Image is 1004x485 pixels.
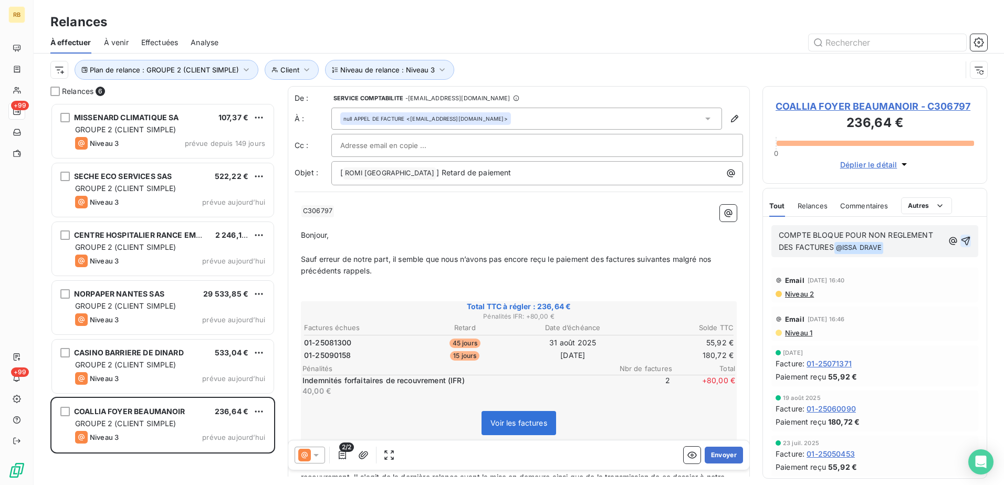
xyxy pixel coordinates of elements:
[280,66,299,74] span: Client
[90,433,119,441] span: Niveau 3
[74,172,172,181] span: SECHE ECO SERVICES SAS
[8,462,25,479] img: Logo LeanPay
[302,375,605,386] p: Indemnités forfaitaires de recouvrement (IFR)
[62,86,93,97] span: Relances
[840,202,888,210] span: Commentaires
[304,322,411,333] th: Factures échues
[339,442,354,452] span: 2/2
[265,60,319,80] button: Client
[202,433,265,441] span: prévue aujourd’hui
[96,87,105,96] span: 6
[302,364,609,373] span: Pénalités
[343,115,404,122] span: null APPEL DE FACTURE
[840,159,897,170] span: Déplier le détail
[828,371,857,382] span: 55,92 €
[837,159,913,171] button: Déplier le détail
[333,95,403,101] span: SERVICE COMPTABILITE
[75,125,176,134] span: GROUPE 2 (CLIENT SIMPLE)
[202,257,265,265] span: prévue aujourd’hui
[304,338,352,348] span: 01-25081300
[809,34,966,51] input: Rechercher
[776,99,974,113] span: COALLIA FOYER BEAUMANOIR - C306797
[74,407,185,416] span: COALLIA FOYER BEAUMANOIR
[519,337,626,349] td: 31 août 2025
[784,329,812,337] span: Niveau 1
[295,168,318,177] span: Objet :
[75,419,176,428] span: GROUPE 2 (CLIENT SIMPLE)
[828,461,857,472] span: 55,92 €
[301,255,713,276] span: Sauf erreur de notre part, il semble que nous n’avons pas encore reçu le paiement des factures su...
[672,375,735,396] span: + 80,00 €
[8,6,25,23] div: RB
[450,351,479,361] span: 15 jours
[295,113,331,124] label: À :
[490,418,547,427] span: Voir les factures
[75,301,176,310] span: GROUPE 2 (CLIENT SIMPLE)
[50,37,91,48] span: À effectuer
[828,416,860,427] span: 180,72 €
[776,403,804,414] span: Facture :
[295,93,331,103] span: De :
[304,350,351,361] span: 01-25090158
[202,374,265,383] span: prévue aujourd’hui
[436,168,511,177] span: ] Retard de paiement
[834,242,884,254] span: @ ISSA DRAVE
[785,315,804,323] span: Email
[75,360,176,369] span: GROUPE 2 (CLIENT SIMPLE)
[74,348,184,357] span: CASINO BARRIERE DE DINARD
[11,101,29,110] span: +99
[807,448,855,459] span: 01-25050453
[783,440,819,446] span: 23 juil. 2025
[215,172,248,181] span: 522,22 €
[607,375,670,396] span: 2
[343,167,436,180] span: ROMI [GEOGRAPHIC_DATA]
[90,198,119,206] span: Niveau 3
[74,289,164,298] span: NORPAPER NANTES SAS
[405,95,510,101] span: - [EMAIL_ADDRESS][DOMAIN_NAME]
[785,276,804,284] span: Email
[776,113,974,134] h3: 236,64 €
[798,202,828,210] span: Relances
[75,60,258,80] button: Plan de relance : GROUPE 2 (CLIENT SIMPLE)
[769,202,785,210] span: Tout
[90,66,239,74] span: Plan de relance : GROUPE 2 (CLIENT SIMPLE)
[75,184,176,193] span: GROUPE 2 (CLIENT SIMPLE)
[202,198,265,206] span: prévue aujourd’hui
[301,205,334,217] span: C306797
[807,358,852,369] span: 01-25071371
[301,230,329,239] span: Bonjour,
[302,301,735,312] span: Total TTC à régler : 236,64 €
[808,277,845,283] span: [DATE] 16:40
[776,358,804,369] span: Facture :
[968,449,993,475] div: Open Intercom Messenger
[519,322,626,333] th: Date d’échéance
[295,140,331,151] label: Cc :
[90,257,119,265] span: Niveau 3
[808,316,845,322] span: [DATE] 16:46
[11,367,29,377] span: +99
[302,312,735,321] span: Pénalités IFR : + 80,00 €
[74,230,226,239] span: CENTRE HOSPITALIER RANCE EMERAUDE
[340,138,453,153] input: Adresse email en copie ...
[185,139,265,147] span: prévue depuis 149 jours
[901,197,952,214] button: Autres
[75,242,176,251] span: GROUPE 2 (CLIENT SIMPLE)
[90,315,119,324] span: Niveau 3
[90,139,119,147] span: Niveau 3
[779,230,935,251] span: COMPTE BLOQUE POUR NON REGLEMENT DES FACTURES
[202,315,265,324] span: prévue aujourd’hui
[609,364,672,373] span: Nbr de factures
[783,350,803,356] span: [DATE]
[776,371,826,382] span: Paiement reçu
[302,386,605,396] p: 40,00 €
[784,290,814,298] span: Niveau 2
[215,407,248,416] span: 236,64 €
[325,60,454,80] button: Niveau de relance : Niveau 3
[449,339,480,348] span: 45 jours
[218,113,248,122] span: 107,37 €
[776,461,826,472] span: Paiement reçu
[807,403,856,414] span: 01-25060090
[776,448,804,459] span: Facture :
[519,350,626,361] td: [DATE]
[191,37,218,48] span: Analyse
